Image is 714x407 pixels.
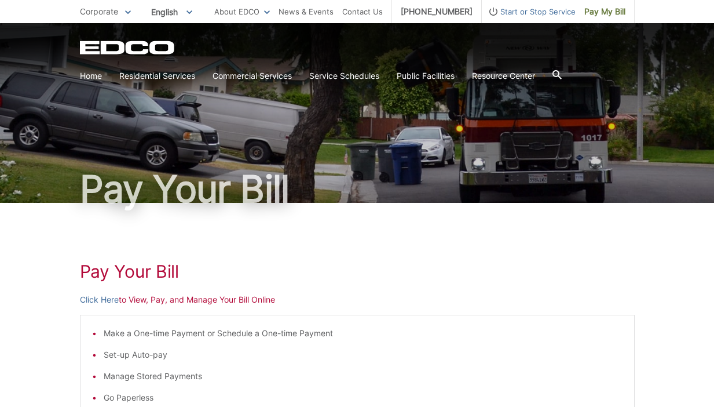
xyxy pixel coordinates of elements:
p: to View, Pay, and Manage Your Bill Online [80,293,635,306]
a: Service Schedules [309,70,379,82]
a: Contact Us [342,5,383,18]
h1: Pay Your Bill [80,261,635,282]
a: Residential Services [119,70,195,82]
a: Home [80,70,102,82]
a: Click Here [80,293,119,306]
a: EDCD logo. Return to the homepage. [80,41,176,54]
a: Resource Center [472,70,535,82]
a: Public Facilities [397,70,455,82]
li: Manage Stored Payments [104,370,623,383]
a: About EDCO [214,5,270,18]
span: Corporate [80,6,118,16]
span: Pay My Bill [584,5,625,18]
span: English [142,2,201,21]
li: Make a One-time Payment or Schedule a One-time Payment [104,327,623,340]
a: News & Events [279,5,334,18]
li: Go Paperless [104,391,623,404]
a: Commercial Services [213,70,292,82]
li: Set-up Auto-pay [104,348,623,361]
h1: Pay Your Bill [80,170,635,208]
